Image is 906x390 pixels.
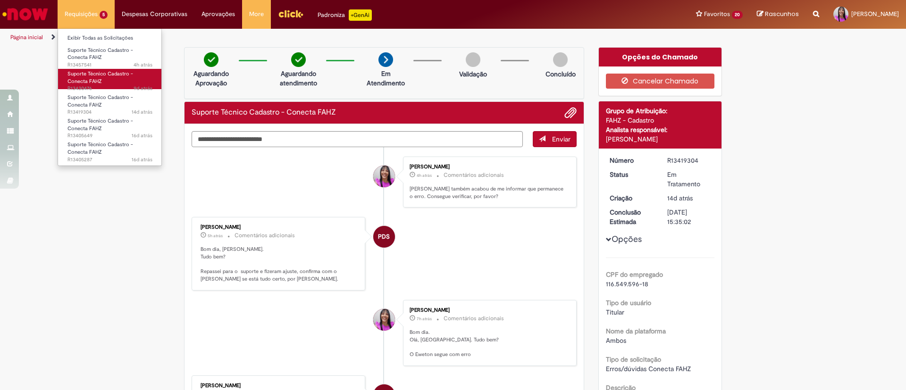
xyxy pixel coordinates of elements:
span: Titular [606,308,624,316]
textarea: Digite sua mensagem aqui... [192,131,523,147]
span: Suporte Técnico Cadastro - Conecta FAHZ [67,70,133,85]
ul: Trilhas de página [7,29,597,46]
span: 16d atrás [132,132,152,139]
h2: Suporte Técnico Cadastro - Conecta FAHZ Histórico de tíquete [192,108,336,117]
dt: Criação [603,193,661,203]
div: [DATE] 15:35:02 [667,207,711,226]
div: [PERSON_NAME] [201,383,358,389]
dt: Conclusão Estimada [603,207,661,226]
time: 14/08/2025 20:00:43 [667,194,693,202]
span: 4h atrás [417,173,432,178]
b: Tipo de solicitação [606,355,661,364]
time: 12/08/2025 16:53:42 [132,156,152,163]
span: [PERSON_NAME] [851,10,899,18]
button: Cancelar Chamado [606,74,715,89]
span: R13405287 [67,156,152,164]
span: Enviar [552,135,570,143]
a: Aberto R13457541 : Suporte Técnico Cadastro - Conecta FAHZ [58,45,162,66]
div: Padroniza [318,9,372,21]
small: Comentários adicionais [444,315,504,323]
span: R13405649 [67,132,152,140]
b: Nome da plataforma [606,327,666,335]
span: 16d atrás [132,156,152,163]
span: Aprovações [201,9,235,19]
div: [PERSON_NAME] [201,224,358,230]
a: Página inicial [10,33,43,41]
div: Lauane Laissa De Oliveira [373,309,395,331]
div: Analista responsável: [606,125,715,134]
a: Aberto R13419304 : Suporte Técnico Cadastro - Conecta FAHZ [58,92,162,113]
img: arrow-next.png [378,52,393,67]
img: check-circle-green.png [291,52,306,67]
img: check-circle-green.png [204,52,218,67]
span: R13430476 [67,85,152,92]
span: More [249,9,264,19]
time: 28/08/2025 12:06:37 [417,173,432,178]
span: 5h atrás [208,233,223,239]
span: Despesas Corporativas [122,9,187,19]
div: Grupo de Atribuição: [606,106,715,116]
span: Rascunhos [765,9,799,18]
a: Aberto R13405287 : Suporte Técnico Cadastro - Conecta FAHZ [58,140,162,160]
time: 19/08/2025 20:26:51 [134,85,152,92]
img: ServiceNow [1,5,50,24]
div: R13419304 [667,156,711,165]
span: 20 [732,11,743,19]
time: 28/08/2025 11:28:21 [208,233,223,239]
button: Adicionar anexos [564,107,577,119]
div: Priscila De Souza Moreira [373,226,395,248]
dt: Número [603,156,661,165]
div: [PERSON_NAME] [410,307,567,313]
span: 14d atrás [667,194,693,202]
img: click_logo_yellow_360x200.png [278,7,303,21]
time: 12/08/2025 17:38:11 [132,132,152,139]
span: 14d atrás [132,108,152,116]
img: img-circle-grey.png [553,52,568,67]
div: Em Tratamento [667,170,711,189]
ul: Requisições [58,28,162,166]
span: 4h atrás [134,61,152,68]
b: CPF do empregado [606,270,663,279]
span: R13419304 [67,108,152,116]
span: PDS [378,225,390,248]
div: Lauane Laissa De Oliveira [373,166,395,187]
time: 28/08/2025 09:58:15 [417,316,432,322]
span: 116.549.596-18 [606,280,648,288]
div: FAHZ - Cadastro [606,116,715,125]
span: Requisições [65,9,98,19]
p: Validação [459,69,487,79]
span: Suporte Técnico Cadastro - Conecta FAHZ [67,47,133,61]
button: Enviar [533,131,577,147]
b: Tipo de usuário [606,299,651,307]
p: Aguardando Aprovação [188,69,234,88]
p: Bom dia. Olá, [GEOGRAPHIC_DATA]. Tudo bem? O Eweton segue com erro [410,329,567,358]
span: Suporte Técnico Cadastro - Conecta FAHZ [67,141,133,156]
a: Aberto R13405649 : Suporte Técnico Cadastro - Conecta FAHZ [58,116,162,136]
div: [PERSON_NAME] [606,134,715,144]
p: Aguardando atendimento [276,69,321,88]
span: Suporte Técnico Cadastro - Conecta FAHZ [67,117,133,132]
div: Opções do Chamado [599,48,722,66]
span: Ambos [606,336,626,345]
a: Exibir Todas as Solicitações [58,33,162,43]
img: img-circle-grey.png [466,52,480,67]
span: Erros/dúvidas Conecta FAHZ [606,365,691,373]
p: Concluído [545,69,576,79]
span: R13457541 [67,61,152,69]
p: Bom dia, [PERSON_NAME]. Tudo bem? Repassei para o suporte e fizeram ajuste, confirma com o [PERSO... [201,246,358,283]
time: 28/08/2025 12:19:27 [134,61,152,68]
p: +GenAi [349,9,372,21]
div: 14/08/2025 20:00:43 [667,193,711,203]
span: 9d atrás [134,85,152,92]
span: 7h atrás [417,316,432,322]
span: Favoritos [704,9,730,19]
span: Suporte Técnico Cadastro - Conecta FAHZ [67,94,133,108]
time: 14/08/2025 20:00:44 [132,108,152,116]
span: 5 [100,11,108,19]
small: Comentários adicionais [235,232,295,240]
a: Rascunhos [757,10,799,19]
a: Aberto R13430476 : Suporte Técnico Cadastro - Conecta FAHZ [58,69,162,89]
small: Comentários adicionais [444,171,504,179]
p: [PERSON_NAME] também acabou de me informar que permanece o erro. Consegue verificar, por favor? [410,185,567,200]
dt: Status [603,170,661,179]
